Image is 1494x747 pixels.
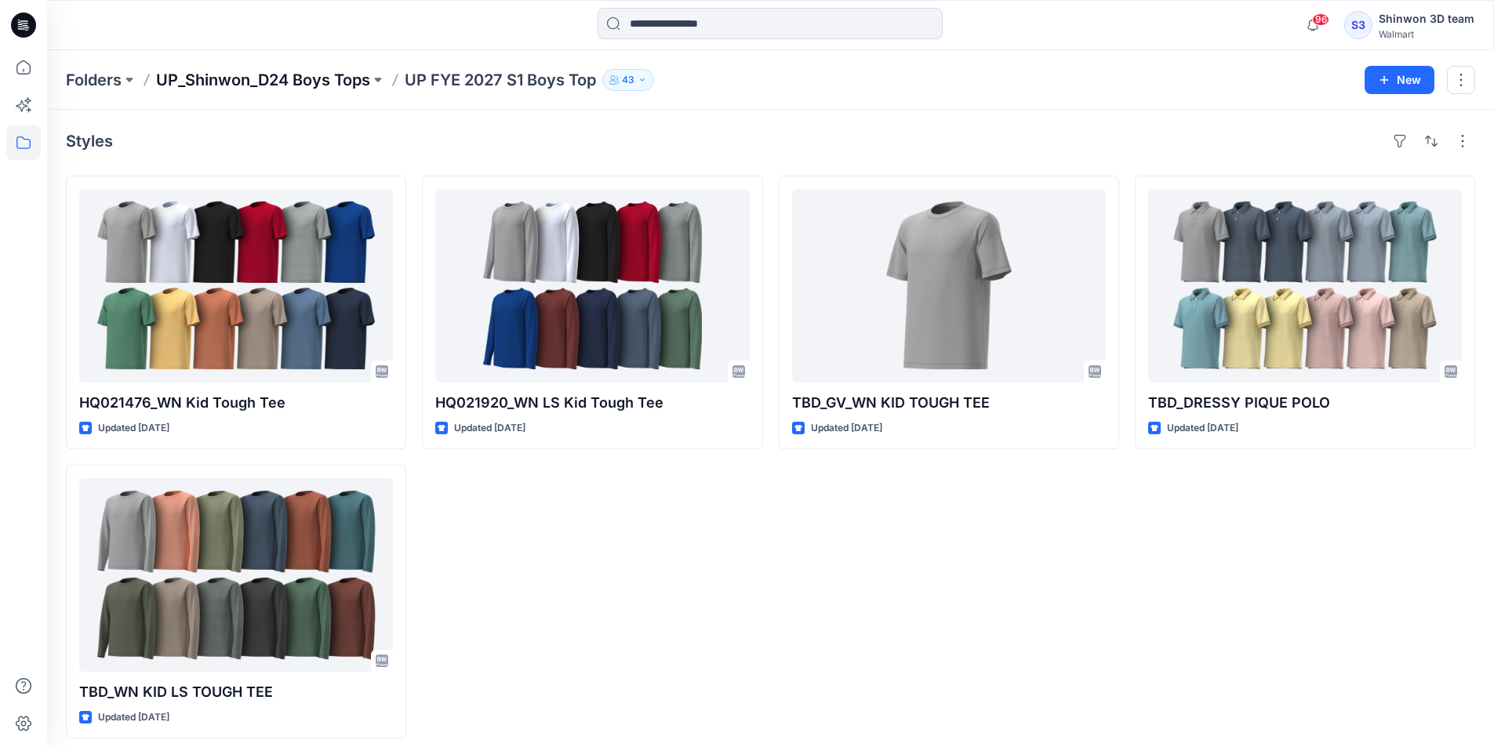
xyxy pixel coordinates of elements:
a: HQ021920_WN LS Kid Tough Tee [435,189,749,383]
p: HQ021476_WN Kid Tough Tee [79,392,393,414]
p: TBD_WN KID LS TOUGH TEE [79,681,393,703]
p: Updated [DATE] [98,709,169,726]
a: TBD_DRESSY PIQUE POLO [1148,189,1462,383]
a: TBD_WN KID LS TOUGH TEE [79,478,393,672]
button: 43 [602,69,654,91]
p: TBD_GV_WN KID TOUGH TEE [792,392,1106,414]
a: HQ021476_WN Kid Tough Tee [79,189,393,383]
div: Walmart [1379,28,1474,40]
button: New [1365,66,1434,94]
p: 43 [622,71,634,89]
div: Shinwon 3D team [1379,9,1474,28]
span: 96 [1312,13,1329,26]
p: Updated [DATE] [811,420,882,437]
p: HQ021920_WN LS Kid Tough Tee [435,392,749,414]
a: Folders [66,69,122,91]
p: Updated [DATE] [98,420,169,437]
h4: Styles [66,132,113,150]
p: Updated [DATE] [454,420,525,437]
p: UP FYE 2027 S1 Boys Top [405,69,596,91]
div: S3 [1344,11,1372,39]
a: TBD_GV_WN KID TOUGH TEE [792,189,1106,383]
a: UP_Shinwon_D24 Boys Tops [156,69,370,91]
p: Updated [DATE] [1167,420,1238,437]
p: TBD_DRESSY PIQUE POLO [1148,392,1462,414]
